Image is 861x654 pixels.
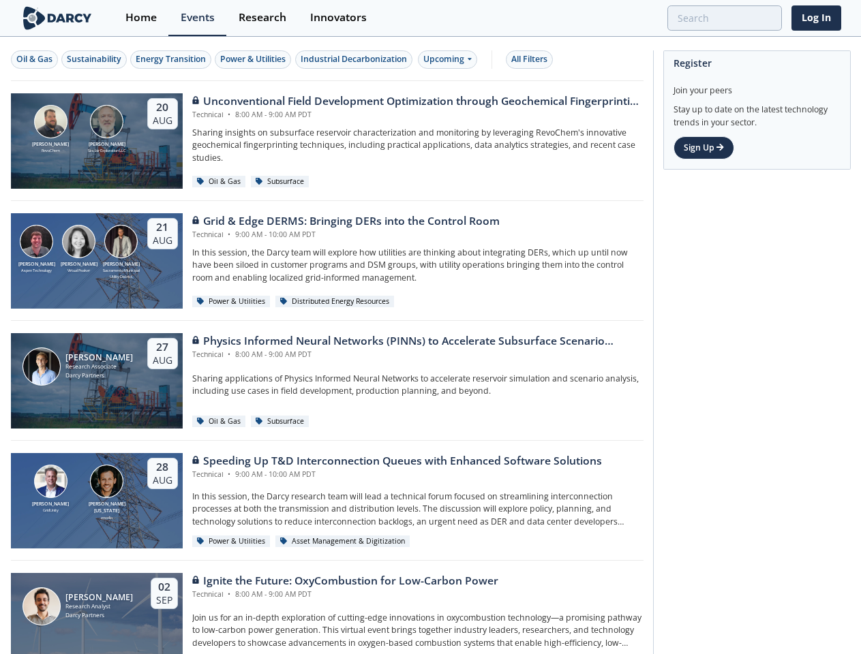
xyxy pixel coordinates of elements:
[153,234,172,247] div: Aug
[86,515,128,520] div: envelio
[674,51,841,75] div: Register
[16,53,52,65] div: Oil & Gas
[192,573,498,589] div: Ignite the Future: OxyCombustion for Low-Carbon Power
[192,296,271,308] div: Power & Utilities
[192,490,644,528] p: In this session, the Darcy research team will lead a technical forum focused on streamlining inte...
[65,362,133,371] div: Research Associate
[192,453,602,469] div: Speeding Up T&D Interconnection Queues with Enhanced Software Solutions
[153,461,172,474] div: 28
[153,474,172,486] div: Aug
[192,589,498,600] div: Technical 8:00 AM - 9:00 AM PDT
[153,221,172,234] div: 21
[29,508,72,513] div: GridUnity
[674,136,734,159] a: Sign Up
[226,349,233,359] span: •
[791,5,841,31] a: Log In
[153,341,172,354] div: 27
[86,141,128,149] div: [PERSON_NAME]
[11,333,644,429] a: Juan Mayol [PERSON_NAME] Research Associate Darcy Partners 27 Aug Physics Informed Neural Network...
[418,50,477,69] div: Upcoming
[125,12,157,23] div: Home
[226,110,233,119] span: •
[11,213,644,309] a: Jonathan Curtis [PERSON_NAME] Aspen Technology Brenda Chew [PERSON_NAME] Virtual Peaker Yevgeniy ...
[65,593,133,602] div: [PERSON_NAME]
[100,261,142,268] div: [PERSON_NAME]
[65,602,133,611] div: Research Analyst
[11,93,644,189] a: Bob Aylsworth [PERSON_NAME] RevoChem John Sinclair [PERSON_NAME] Sinclair Exploration LLC 20 Aug ...
[90,105,123,138] img: John Sinclair
[192,349,644,360] div: Technical 8:00 AM - 9:00 AM PDT
[674,75,841,97] div: Join your peers
[16,261,58,268] div: [PERSON_NAME]
[192,93,644,110] div: Unconventional Field Development Optimization through Geochemical Fingerprinting Technology
[65,353,133,362] div: [PERSON_NAME]
[61,50,127,69] button: Sustainability
[153,101,172,114] div: 20
[192,176,246,188] div: Oil & Gas
[192,469,602,480] div: Technical 9:00 AM - 10:00 AM PDT
[295,50,412,69] button: Industrial Decarbonization
[86,148,128,153] div: Sinclair Exploration LLC
[192,230,500,240] div: Technical 9:00 AM - 10:00 AM PDT
[192,333,644,349] div: Physics Informed Neural Networks (PINNs) to Accelerate Subsurface Scenario Analysis
[22,587,61,625] img: Nicolas Lassalle
[192,127,644,164] p: Sharing insights on subsurface reservoir characterization and monitoring by leveraging RevoChem's...
[153,114,172,127] div: Aug
[100,268,142,279] div: Sacramento Municipal Utility District.
[58,268,100,273] div: Virtual Peaker
[34,105,67,138] img: Bob Aylsworth
[153,354,172,367] div: Aug
[29,141,72,149] div: [PERSON_NAME]
[192,416,246,428] div: Oil & Gas
[192,535,271,548] div: Power & Utilities
[226,230,233,239] span: •
[310,12,367,23] div: Innovators
[20,225,53,258] img: Jonathan Curtis
[506,50,553,69] button: All Filters
[239,12,286,23] div: Research
[29,501,72,508] div: [PERSON_NAME]
[667,5,782,31] input: Advanced Search
[86,501,128,515] div: [PERSON_NAME][US_STATE]
[192,612,644,649] p: Join us for an in-depth exploration of cutting-edge innovations in oxycombustion technology—a pro...
[67,53,121,65] div: Sustainability
[226,469,233,479] span: •
[90,465,123,498] img: Luigi Montana
[34,465,67,498] img: Brian Fitzsimons
[156,580,172,594] div: 02
[16,268,58,273] div: Aspen Technology
[11,453,644,548] a: Brian Fitzsimons [PERSON_NAME] GridUnity Luigi Montana [PERSON_NAME][US_STATE] envelio 28 Aug Spe...
[29,148,72,153] div: RevoChem
[275,535,410,548] div: Asset Management & Digitization
[251,416,309,428] div: Subsurface
[20,6,95,30] img: logo-wide.svg
[22,347,61,386] img: Juan Mayol
[136,53,206,65] div: Energy Transition
[104,225,138,258] img: Yevgeniy Postnov
[275,296,395,308] div: Distributed Energy Resources
[62,225,95,258] img: Brenda Chew
[65,611,133,620] div: Darcy Partners
[192,247,644,284] p: In this session, the Darcy team will explore how utilities are thinking about integrating DERs, w...
[156,594,172,606] div: Sep
[58,261,100,268] div: [PERSON_NAME]
[181,12,215,23] div: Events
[511,53,547,65] div: All Filters
[215,50,291,69] button: Power & Utilities
[130,50,211,69] button: Energy Transition
[11,50,58,69] button: Oil & Gas
[192,213,500,230] div: Grid & Edge DERMS: Bringing DERs into the Control Room
[65,371,133,380] div: Darcy Partners
[301,53,407,65] div: Industrial Decarbonization
[192,373,644,398] p: Sharing applications of Physics Informed Neural Networks to accelerate reservoir simulation and s...
[220,53,286,65] div: Power & Utilities
[674,97,841,129] div: Stay up to date on the latest technology trends in your sector.
[251,176,309,188] div: Subsurface
[192,110,644,121] div: Technical 8:00 AM - 9:00 AM PDT
[226,589,233,599] span: •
